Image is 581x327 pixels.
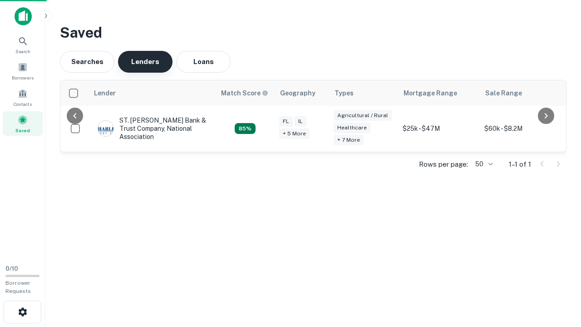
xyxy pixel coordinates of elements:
[3,32,43,57] a: Search
[221,88,268,98] div: Capitalize uses an advanced AI algorithm to match your search with the best lender. The match sco...
[419,159,468,170] p: Rows per page:
[536,254,581,298] iframe: Chat Widget
[404,88,457,99] div: Mortgage Range
[89,80,216,106] th: Lender
[334,110,392,121] div: Agricultural / Rural
[334,135,364,145] div: + 7 more
[60,22,566,44] h3: Saved
[98,121,113,136] img: picture
[14,100,32,108] span: Contacts
[5,265,18,272] span: 0 / 10
[275,80,329,106] th: Geography
[12,74,34,81] span: Borrowers
[221,88,266,98] h6: Match Score
[334,123,370,133] div: Healthcare
[235,123,256,134] div: Capitalize uses an advanced AI algorithm to match your search with the best lender. The match sco...
[15,7,32,25] img: capitalize-icon.png
[3,59,43,83] a: Borrowers
[279,129,310,139] div: + 5 more
[472,158,494,171] div: 50
[15,127,30,134] span: Saved
[176,51,231,73] button: Loans
[5,280,31,294] span: Borrower Requests
[398,106,480,152] td: $25k - $47M
[98,116,207,141] div: ST. [PERSON_NAME] Bank & Trust Company, National Association
[118,51,172,73] button: Lenders
[15,48,30,55] span: Search
[295,116,306,127] div: IL
[335,88,354,99] div: Types
[509,159,531,170] p: 1–1 of 1
[480,80,561,106] th: Sale Range
[3,85,43,109] a: Contacts
[60,51,114,73] button: Searches
[280,88,315,99] div: Geography
[329,80,398,106] th: Types
[398,80,480,106] th: Mortgage Range
[216,80,275,106] th: Capitalize uses an advanced AI algorithm to match your search with the best lender. The match sco...
[3,111,43,136] a: Saved
[480,106,561,152] td: $60k - $8.2M
[485,88,522,99] div: Sale Range
[279,116,293,127] div: FL
[94,88,116,99] div: Lender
